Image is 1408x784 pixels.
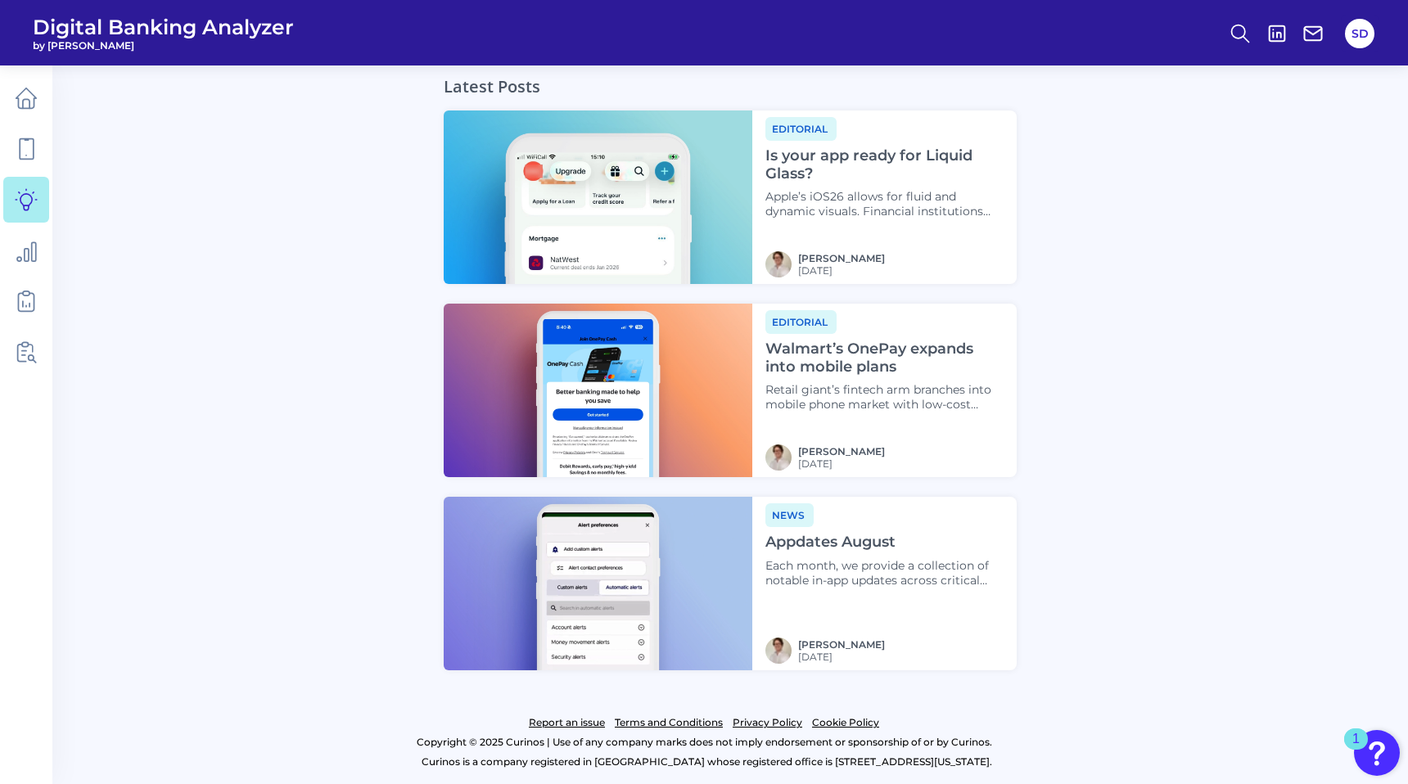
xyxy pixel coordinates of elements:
[765,310,837,334] span: Editorial
[1354,730,1400,776] button: Open Resource Center, 1 new notification
[765,382,1004,412] p: Retail giant’s fintech arm branches into mobile phone market with low-cost monthly charge. It’s i...
[765,534,1004,552] h4: Appdates August
[444,110,752,284] img: Editorial - Phone Zoom In.png
[1352,739,1360,760] div: 1
[85,752,1328,772] p: Curinos is a company registered in [GEOGRAPHIC_DATA] whose registered office is [STREET_ADDRESS][...
[444,304,752,477] img: News - Phone (3).png
[798,638,885,651] a: [PERSON_NAME]
[529,713,605,732] a: Report an issue
[33,15,294,39] span: Digital Banking Analyzer
[1345,19,1374,48] button: SD
[765,507,814,522] a: News
[798,252,885,264] a: [PERSON_NAME]
[765,117,837,141] span: Editorial
[615,713,723,732] a: Terms and Conditions
[765,251,792,277] img: MIchael McCaw
[765,558,1004,588] p: Each month, we provide a collection of notable in-app updates across critical categories and any ...
[798,651,885,663] span: [DATE]
[765,638,792,664] img: MIchael McCaw
[765,503,814,527] span: News
[765,340,1004,376] h4: Walmart’s OnePay expands into mobile plans
[765,147,1004,182] h4: Is your app ready for Liquid Glass?
[765,313,837,329] a: Editorial
[444,497,752,670] img: Appdates - Phone.png
[765,444,792,471] img: MIchael McCaw
[798,457,885,470] span: [DATE]
[765,189,1004,219] p: Apple’s iOS26 allows for fluid and dynamic visuals. Financial institutions will need to optimize ...
[80,732,1328,752] p: Copyright © 2025 Curinos | Use of any company marks does not imply endorsement or sponsorship of ...
[798,445,885,457] a: [PERSON_NAME]
[733,713,802,732] a: Privacy Policy
[33,39,294,52] span: by [PERSON_NAME]
[812,713,879,732] a: Cookie Policy
[444,56,540,97] h2: Latest Posts
[798,264,885,277] span: [DATE]
[765,120,837,136] a: Editorial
